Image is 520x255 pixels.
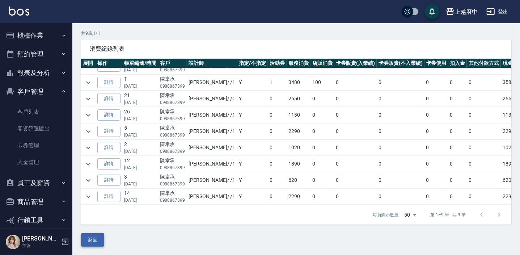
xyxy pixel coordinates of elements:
td: 0 [310,107,334,123]
td: 3 [122,172,158,188]
button: expand row [83,93,94,104]
a: 詳情 [97,175,121,186]
td: 0 [310,156,334,172]
img: Person [6,235,20,249]
p: 0988867399 [160,132,185,138]
p: 0988867399 [160,116,185,122]
td: Y [237,91,268,107]
a: 詳情 [97,191,121,202]
button: expand row [83,126,94,137]
td: 陳韋承 [158,140,187,156]
a: 詳情 [97,93,121,104]
a: 卡券管理 [3,137,69,154]
p: 0988867399 [160,67,185,73]
span: 消費紀錄列表 [90,45,503,53]
td: 0 [310,189,334,205]
th: 卡券使用 [424,59,448,68]
td: 0 [448,140,467,156]
td: 1 [268,75,287,91]
p: [DATE] [124,164,156,171]
td: Y [237,124,268,139]
p: [DATE] [124,181,156,187]
button: expand row [83,142,94,153]
td: 0 [377,140,424,156]
a: 詳情 [97,77,121,88]
td: 0 [424,124,448,139]
td: [PERSON_NAME] / /1 [187,107,237,123]
td: Y [237,172,268,188]
p: [DATE] [124,83,156,89]
p: 第 1–9 筆 共 9 筆 [431,212,466,218]
p: [DATE] [124,148,156,155]
td: 0 [467,107,501,123]
td: 0 [268,124,287,139]
a: 入金管理 [3,154,69,171]
td: 1 [122,75,158,91]
p: 主管 [22,242,59,249]
button: 商品管理 [3,192,69,211]
td: [PERSON_NAME] / /1 [187,140,237,156]
button: 返回 [81,233,104,247]
button: 登出 [483,5,511,18]
p: [DATE] [124,132,156,138]
td: 0 [334,107,377,123]
button: 報表及分析 [3,63,69,82]
td: 26 [122,107,158,123]
td: 12 [122,156,158,172]
td: [PERSON_NAME] / /1 [187,156,237,172]
th: 展開 [81,59,96,68]
td: 3480 [287,75,310,91]
td: 0 [334,189,377,205]
td: 1890 [287,156,310,172]
p: [DATE] [124,67,156,73]
p: 0988867399 [160,83,185,89]
td: 0 [377,156,424,172]
div: 上越府中 [455,7,478,16]
td: 0 [448,156,467,172]
td: 0 [467,140,501,156]
td: 21 [122,91,158,107]
td: 0 [377,189,424,205]
button: expand row [83,77,94,88]
td: 0 [448,91,467,107]
th: 店販消費 [310,59,334,68]
td: 0 [334,172,377,188]
a: 客資篩選匯出 [3,120,69,137]
td: 0 [467,172,501,188]
td: 0 [310,124,334,139]
h5: [PERSON_NAME] [22,235,59,242]
button: expand row [83,159,94,170]
td: 2290 [287,124,310,139]
td: 0 [424,140,448,156]
td: 0 [334,124,377,139]
td: 2290 [287,189,310,205]
td: 0 [467,124,501,139]
td: 0 [377,172,424,188]
td: 0 [467,91,501,107]
p: [DATE] [124,197,156,204]
th: 扣入金 [448,59,467,68]
th: 卡券販賣(不入業績) [377,59,424,68]
td: [PERSON_NAME] / /1 [187,124,237,139]
td: 陳韋承 [158,189,187,205]
th: 指定/不指定 [237,59,268,68]
td: 0 [448,189,467,205]
td: 陳韋承 [158,75,187,91]
td: Y [237,189,268,205]
a: 詳情 [97,158,121,170]
p: [DATE] [124,99,156,106]
td: [PERSON_NAME] / /1 [187,75,237,91]
td: 1130 [287,107,310,123]
td: 陳韋承 [158,91,187,107]
p: 0988867399 [160,197,185,204]
th: 客戶 [158,59,187,68]
button: 行銷工具 [3,211,69,230]
p: 0988867399 [160,164,185,171]
td: 0 [377,75,424,91]
td: 0 [310,140,334,156]
td: [PERSON_NAME] / /1 [187,189,237,205]
p: [DATE] [124,116,156,122]
button: 預約管理 [3,45,69,64]
td: 0 [334,91,377,107]
p: 每頁顯示數量 [373,212,399,218]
